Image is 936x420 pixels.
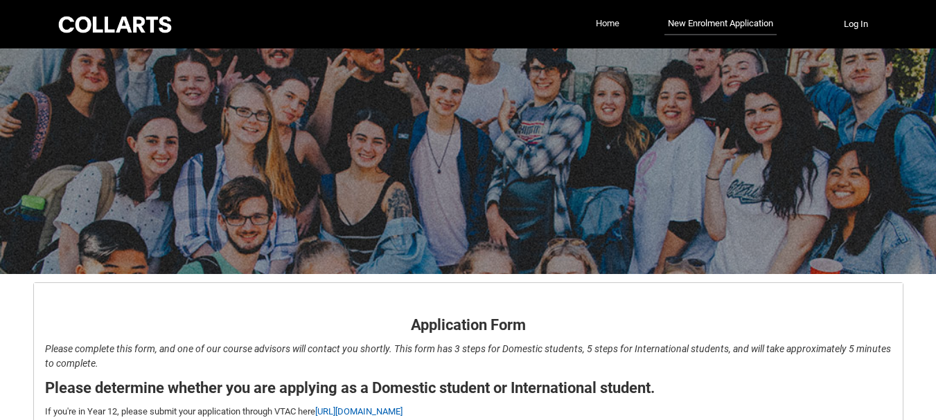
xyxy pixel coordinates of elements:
[832,13,880,35] button: Log In
[45,343,891,369] em: Please complete this form, and one of our course advisors will contact you shortly. This form has...
[664,13,777,35] a: New Enrolment Application
[45,293,175,306] strong: Application Form - Page 1
[315,406,403,417] a: [URL][DOMAIN_NAME]
[45,405,892,419] p: If you're in Year 12, please submit your application through VTAC here
[592,13,623,34] a: Home
[411,316,526,334] strong: Application Form
[45,379,655,396] strong: Please determine whether you are applying as a Domestic student or International student.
